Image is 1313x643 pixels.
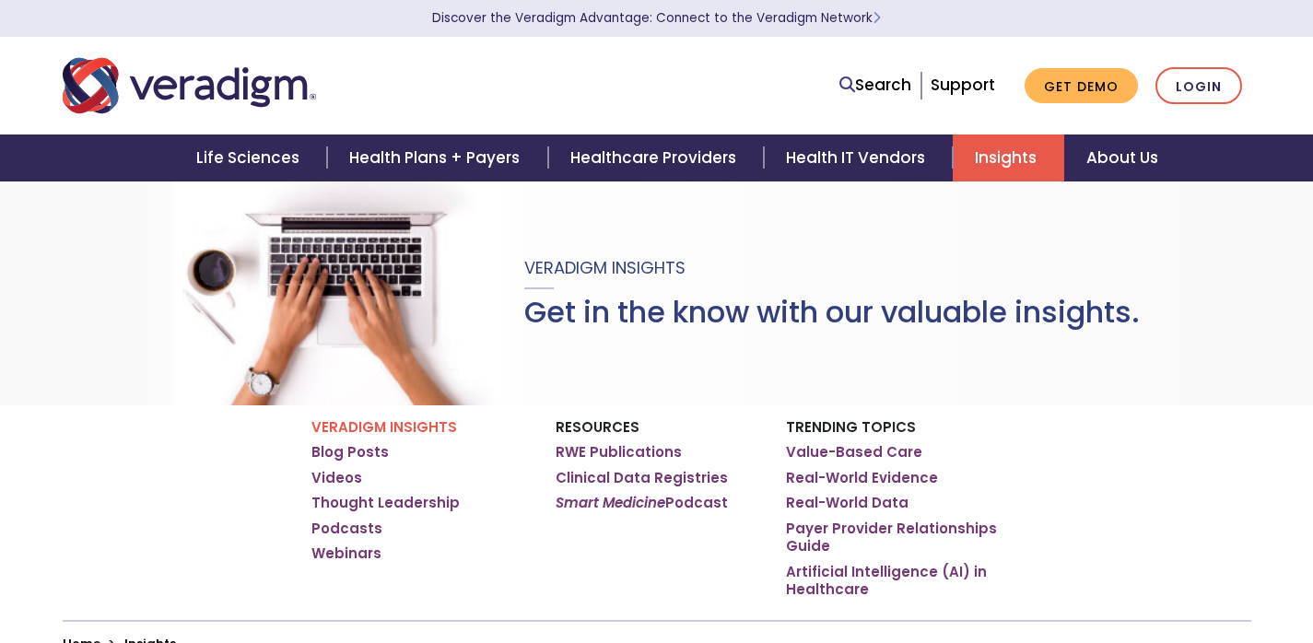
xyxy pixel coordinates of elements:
a: Smart MedicinePodcast [556,494,728,512]
a: Blog Posts [311,443,389,462]
a: Support [931,74,995,96]
a: Webinars [311,544,381,563]
a: Life Sciences [174,134,327,181]
a: Value-Based Care [786,443,922,462]
a: Search [839,73,911,98]
a: Videos [311,469,362,487]
a: Health IT Vendors [764,134,953,181]
a: Get Demo [1025,68,1138,104]
a: Thought Leadership [311,494,460,512]
a: Real-World Data [786,494,909,512]
h1: Get in the know with our valuable insights. [524,295,1140,330]
a: Insights [953,134,1064,181]
em: Smart Medicine [556,493,665,512]
a: Healthcare Providers [548,134,764,181]
a: About Us [1064,134,1180,181]
a: Payer Provider Relationships Guide [786,520,1002,555]
a: Discover the Veradigm Advantage: Connect to the Veradigm NetworkLearn More [432,9,881,27]
a: Clinical Data Registries [556,469,728,487]
a: Podcasts [311,520,382,538]
img: Veradigm logo [63,55,316,116]
a: Artificial Intelligence (AI) in Healthcare [786,563,1002,599]
a: RWE Publications [556,443,682,462]
a: Health Plans + Payers [327,134,547,181]
a: Real-World Evidence [786,469,938,487]
a: Login [1155,67,1242,105]
span: Learn More [873,9,881,27]
span: Veradigm Insights [524,256,686,279]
